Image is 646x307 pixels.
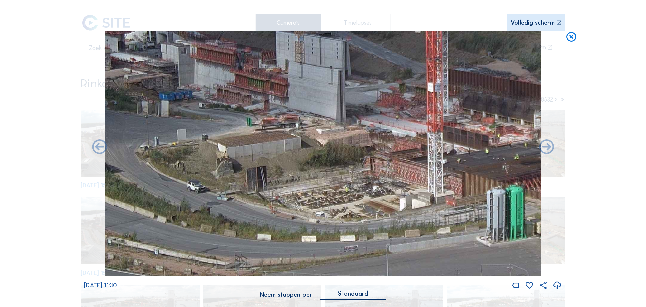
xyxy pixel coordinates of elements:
[538,138,555,156] i: Back
[338,290,368,297] div: Standaard
[320,290,386,300] div: Standaard
[260,292,314,298] div: Neem stappen per:
[91,138,108,156] i: Forward
[511,20,555,26] div: Volledig scherm
[84,282,117,289] span: [DATE] 11:30
[105,31,541,277] img: Image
